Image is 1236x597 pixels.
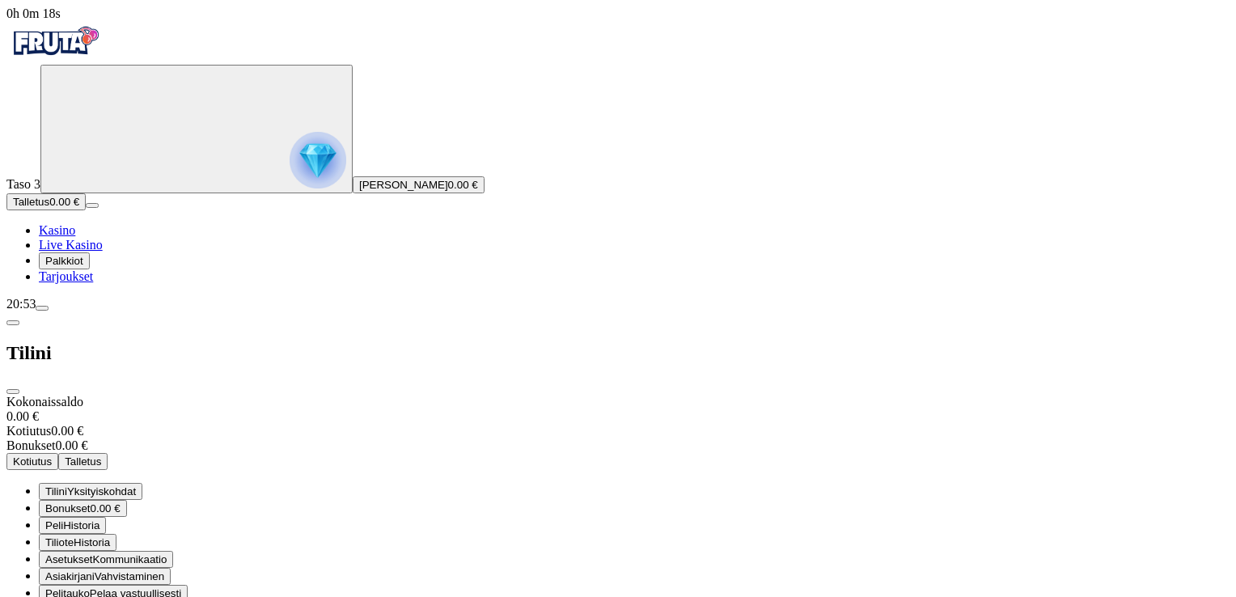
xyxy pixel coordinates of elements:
button: Talletus [58,453,108,470]
button: smiley iconBonukset0.00 € [39,500,127,517]
nav: Primary [6,21,1230,284]
span: 0.00 € [49,196,79,208]
div: 0.00 € [6,424,1230,438]
span: 0.00 € [91,502,121,514]
span: Tarjoukset [39,269,93,283]
span: Tilini [45,485,67,497]
span: Peli [45,519,63,531]
button: chevron-left icon [6,320,19,325]
span: Historia [63,519,99,531]
img: Fruta [6,21,104,61]
span: Bonukset [6,438,55,452]
button: [PERSON_NAME]0.00 € [353,176,485,193]
span: Kasino [39,223,75,237]
div: 0.00 € [6,409,1230,424]
button: toggle iconAsetuksetKommunikaatio [39,551,173,568]
span: Yksityiskohdat [67,485,136,497]
span: Kommunikaatio [93,553,167,565]
button: user-circle iconTiliniYksityiskohdat [39,483,142,500]
span: Tiliote [45,536,74,548]
button: history iconPeliHistoria [39,517,106,534]
a: gift-inverted iconTarjoukset [39,269,93,283]
button: close [6,389,19,394]
a: Fruta [6,50,104,64]
span: user session time [6,6,61,20]
a: diamond iconKasino [39,223,75,237]
span: Historia [74,536,110,548]
div: Kokonaissaldo [6,395,1230,424]
a: poker-chip iconLive Kasino [39,238,103,252]
div: 0.00 € [6,438,1230,453]
button: menu [36,306,49,311]
button: transactions iconTilioteHistoria [39,534,116,551]
span: Vahvistaminen [95,570,164,582]
button: Talletusplus icon0.00 € [6,193,86,210]
span: [PERSON_NAME] [359,179,448,191]
span: Talletus [13,196,49,208]
button: reward progress [40,65,353,193]
span: Talletus [65,455,101,468]
button: Kotiutus [6,453,58,470]
span: Bonukset [45,502,91,514]
span: Live Kasino [39,238,103,252]
button: document iconAsiakirjaniVahvistaminen [39,568,171,585]
span: Asetukset [45,553,93,565]
button: reward iconPalkkiot [39,252,90,269]
span: Asiakirjani [45,570,95,582]
span: Taso 3 [6,177,40,191]
span: 20:53 [6,297,36,311]
img: reward progress [290,132,346,188]
span: Palkkiot [45,255,83,267]
h2: Tilini [6,342,1230,364]
button: menu [86,203,99,208]
span: Kotiutus [6,424,51,438]
span: 0.00 € [448,179,478,191]
span: Kotiutus [13,455,52,468]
